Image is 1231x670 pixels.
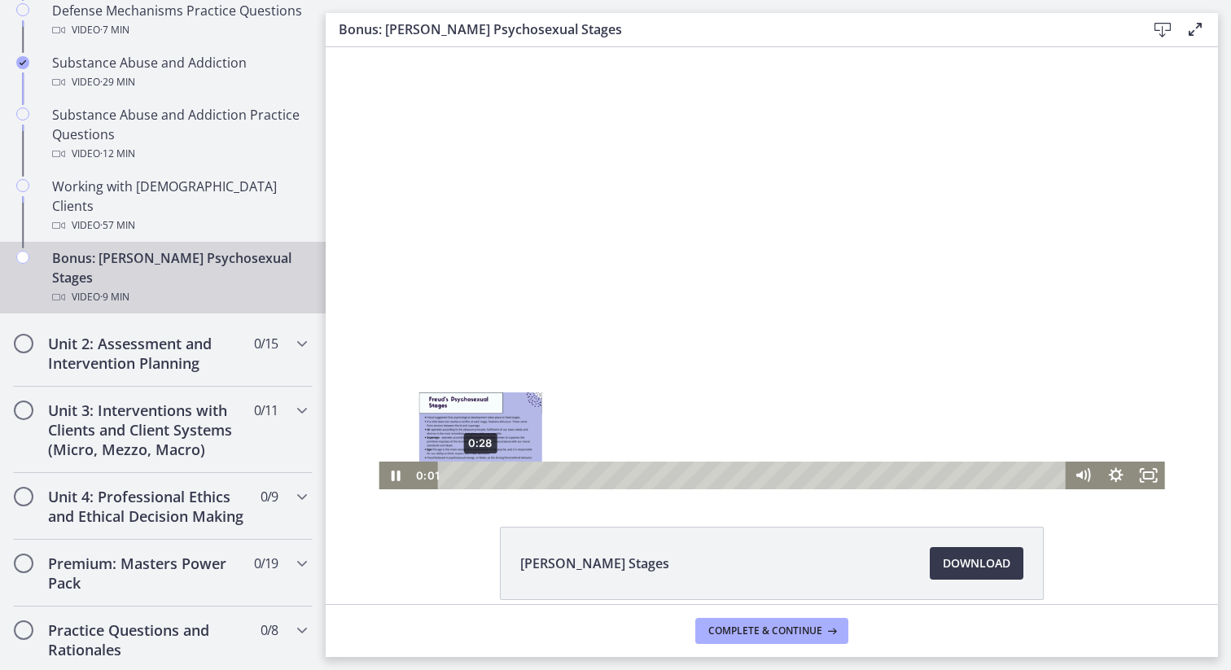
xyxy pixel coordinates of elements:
[52,177,306,235] div: Working with [DEMOGRAPHIC_DATA] Clients
[52,248,306,307] div: Bonus: [PERSON_NAME] Psychosexual Stages
[261,620,278,640] span: 0 / 8
[806,414,839,442] button: Fullscreen
[741,414,773,442] button: Mute
[52,53,306,92] div: Substance Abuse and Addiction
[52,144,306,164] div: Video
[326,47,1218,489] iframe: Video Lesson
[773,414,806,442] button: Show settings menu
[52,216,306,235] div: Video
[52,287,306,307] div: Video
[520,554,669,573] span: [PERSON_NAME] Stages
[48,554,247,593] h2: Premium: Masters Power Pack
[254,401,278,420] span: 0 / 11
[100,20,129,40] span: · 7 min
[100,287,129,307] span: · 9 min
[48,334,247,373] h2: Unit 2: Assessment and Intervention Planning
[48,620,247,659] h2: Practice Questions and Rationales
[48,401,247,459] h2: Unit 3: Interventions with Clients and Client Systems (Micro, Mezzo, Macro)
[261,487,278,506] span: 0 / 9
[48,487,247,526] h2: Unit 4: Professional Ethics and Ethical Decision Making
[254,554,278,573] span: 0 / 19
[930,547,1023,580] a: Download
[943,554,1010,573] span: Download
[254,334,278,353] span: 0 / 15
[100,144,135,164] span: · 12 min
[16,56,29,69] i: Completed
[52,1,306,40] div: Defense Mechanisms Practice Questions
[708,624,822,637] span: Complete & continue
[339,20,1120,39] h3: Bonus: [PERSON_NAME] Psychosexual Stages
[695,618,848,644] button: Complete & continue
[100,216,135,235] span: · 57 min
[52,105,306,164] div: Substance Abuse and Addiction Practice Questions
[100,72,135,92] span: · 29 min
[52,20,306,40] div: Video
[52,72,306,92] div: Video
